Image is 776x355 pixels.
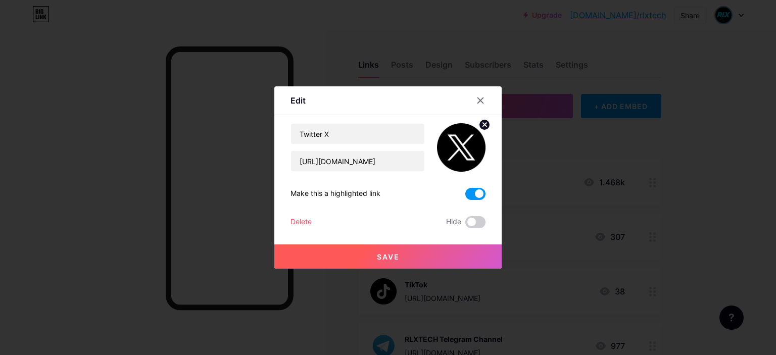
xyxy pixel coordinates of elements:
[291,124,424,144] input: Title
[291,151,424,171] input: URL
[437,123,486,172] img: link_thumbnail
[290,216,312,228] div: Delete
[377,252,400,261] span: Save
[446,216,461,228] span: Hide
[290,188,380,200] div: Make this a highlighted link
[274,244,502,269] button: Save
[290,94,306,107] div: Edit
